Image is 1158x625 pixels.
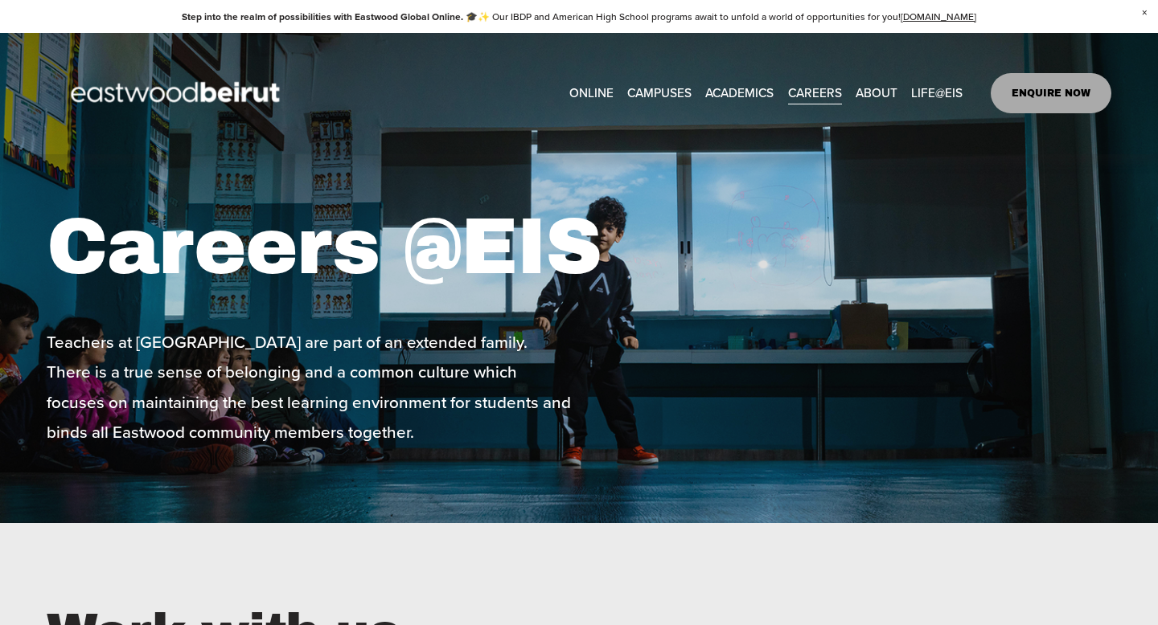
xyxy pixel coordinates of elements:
[901,10,976,23] a: [DOMAIN_NAME]
[47,327,575,447] p: Teachers at [GEOGRAPHIC_DATA] are part of an extended family. There is a true sense of belonging ...
[627,82,692,104] span: CAMPUSES
[47,200,664,295] h1: Careers @EIS
[47,52,309,134] img: EastwoodIS Global Site
[991,73,1112,113] a: ENQUIRE NOW
[705,82,774,104] span: ACADEMICS
[911,81,963,106] a: folder dropdown
[627,81,692,106] a: folder dropdown
[788,81,842,106] a: CAREERS
[856,82,897,104] span: ABOUT
[911,82,963,104] span: LIFE@EIS
[856,81,897,106] a: folder dropdown
[569,81,614,106] a: ONLINE
[705,81,774,106] a: folder dropdown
